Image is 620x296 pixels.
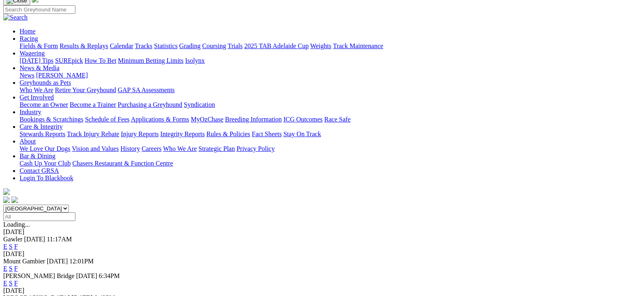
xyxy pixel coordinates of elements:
a: [DATE] Tips [20,57,53,64]
a: We Love Our Dogs [20,145,70,152]
a: Injury Reports [121,130,159,137]
a: E [3,280,7,287]
a: Privacy Policy [236,145,275,152]
a: Track Maintenance [333,42,383,49]
a: Breeding Information [225,116,282,123]
a: Results & Replays [60,42,108,49]
a: Become an Owner [20,101,68,108]
div: Get Involved [20,101,617,108]
a: Syndication [184,101,215,108]
a: S [9,280,13,287]
a: F [14,265,18,272]
a: Strategic Plan [199,145,235,152]
span: [DATE] [76,272,97,279]
div: Racing [20,42,617,50]
div: [DATE] [3,228,617,236]
a: Chasers Restaurant & Function Centre [72,160,173,167]
span: Gawler [3,236,22,243]
a: Retire Your Greyhound [55,86,116,93]
span: Loading... [3,221,30,228]
a: History [120,145,140,152]
span: 12:01PM [69,258,94,265]
a: Fact Sheets [252,130,282,137]
a: F [14,243,18,250]
a: Rules & Policies [206,130,250,137]
a: Stay On Track [283,130,321,137]
div: Greyhounds as Pets [20,86,617,94]
img: facebook.svg [3,197,10,203]
div: Wagering [20,57,617,64]
a: Careers [141,145,161,152]
img: twitter.svg [11,197,18,203]
a: MyOzChase [191,116,223,123]
a: News & Media [20,64,60,71]
a: Care & Integrity [20,123,63,130]
a: E [3,265,7,272]
div: [DATE] [3,287,617,294]
a: SUREpick [55,57,83,64]
a: GAP SA Assessments [118,86,175,93]
a: Coursing [202,42,226,49]
a: Home [20,28,35,35]
a: Industry [20,108,41,115]
span: Mount Gambier [3,258,45,265]
img: logo-grsa-white.png [3,188,10,195]
a: Purchasing a Greyhound [118,101,182,108]
a: Tracks [135,42,152,49]
a: Trials [227,42,243,49]
a: 2025 TAB Adelaide Cup [244,42,309,49]
div: [DATE] [3,250,617,258]
a: Wagering [20,50,45,57]
a: News [20,72,34,79]
a: [PERSON_NAME] [36,72,88,79]
a: About [20,138,36,145]
a: S [9,243,13,250]
a: F [14,280,18,287]
div: Care & Integrity [20,130,617,138]
a: Bar & Dining [20,152,55,159]
input: Select date [3,212,75,221]
span: [DATE] [24,236,45,243]
a: Stewards Reports [20,130,65,137]
div: Industry [20,116,617,123]
img: Search [3,14,28,21]
a: Get Involved [20,94,54,101]
a: Minimum Betting Limits [118,57,183,64]
span: [DATE] [47,258,68,265]
div: Bar & Dining [20,160,617,167]
a: Applications & Forms [131,116,189,123]
a: E [3,243,7,250]
a: Schedule of Fees [85,116,129,123]
a: Grading [179,42,201,49]
span: 6:34PM [99,272,120,279]
a: Who We Are [163,145,197,152]
a: ICG Outcomes [283,116,322,123]
a: Statistics [154,42,178,49]
a: Integrity Reports [160,130,205,137]
a: Calendar [110,42,133,49]
a: Contact GRSA [20,167,59,174]
div: About [20,145,617,152]
a: Racing [20,35,38,42]
a: Cash Up Your Club [20,160,71,167]
a: Greyhounds as Pets [20,79,71,86]
a: Fields & Form [20,42,58,49]
a: Vision and Values [72,145,119,152]
a: How To Bet [85,57,117,64]
a: Login To Blackbook [20,175,73,181]
a: Who We Are [20,86,53,93]
a: Weights [310,42,331,49]
div: News & Media [20,72,617,79]
span: [PERSON_NAME] Bridge [3,272,75,279]
a: Bookings & Scratchings [20,116,83,123]
input: Search [3,5,75,14]
a: S [9,265,13,272]
a: Track Injury Rebate [67,130,119,137]
span: 11:17AM [47,236,72,243]
a: Race Safe [324,116,350,123]
a: Become a Trainer [70,101,116,108]
a: Isolynx [185,57,205,64]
